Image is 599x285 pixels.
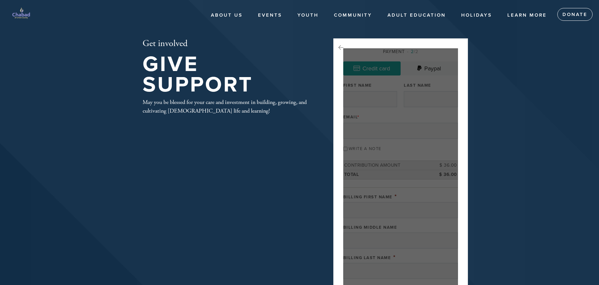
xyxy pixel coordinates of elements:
a: Donate [557,8,593,21]
a: About Us [206,9,247,21]
a: Holidays [456,9,497,21]
a: Learn More [503,9,552,21]
a: Youth [293,9,323,21]
a: Adult Education [383,9,451,21]
div: May you be blessed for your care and investment in building, growing, and cultivating [DEMOGRAPHI... [143,98,312,115]
a: Events [253,9,287,21]
img: chabad%20logo%20%283000%20x%203000%20px%29%20%282%29.png [10,3,33,26]
a: Community [329,9,377,21]
h2: Get involved [143,38,312,49]
h1: Give Support [143,54,312,95]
